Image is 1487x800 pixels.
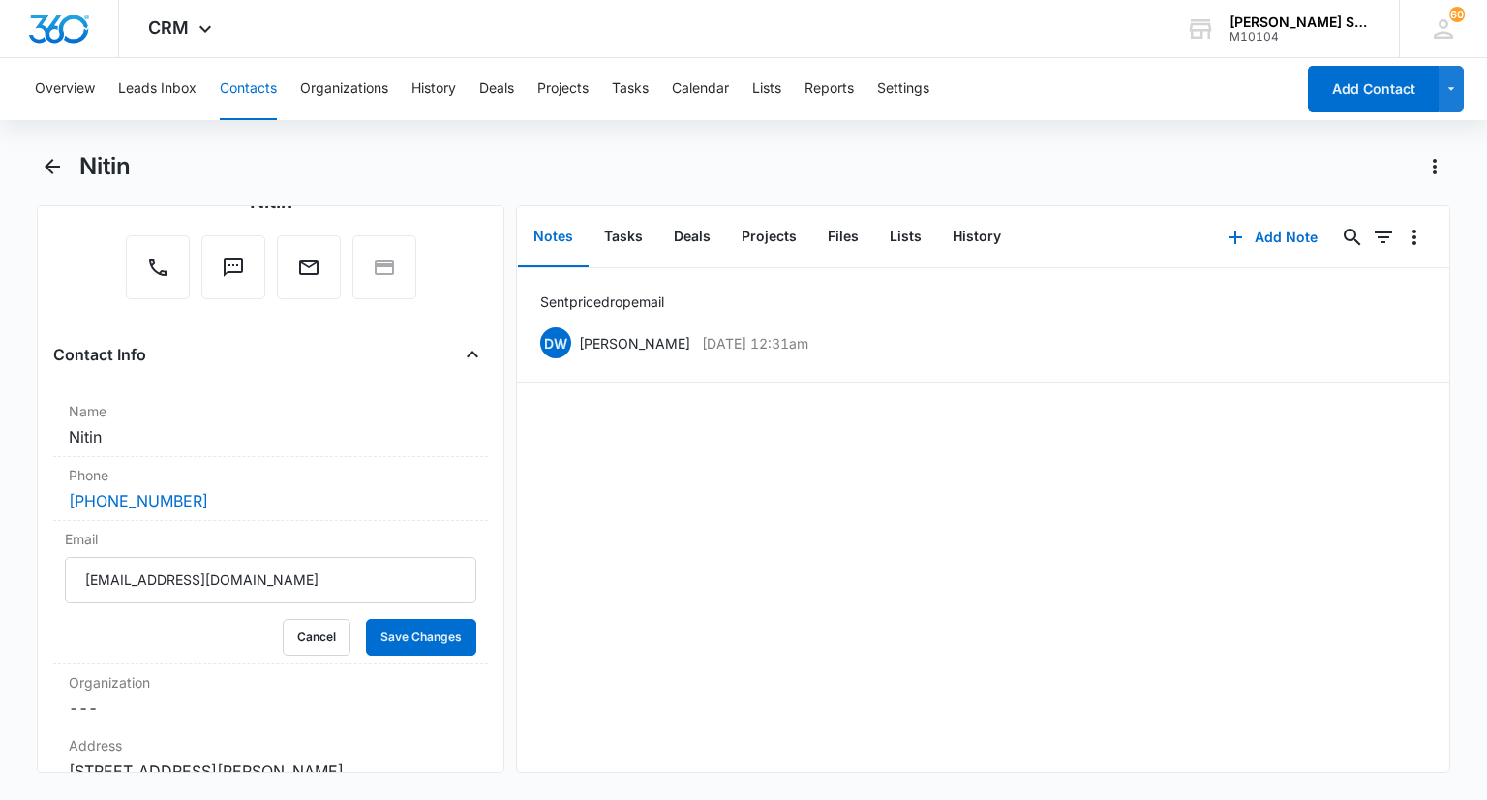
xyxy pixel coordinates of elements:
[1449,7,1465,22] span: 60
[283,619,350,656] button: Cancel
[220,58,277,120] button: Contacts
[589,207,658,267] button: Tasks
[300,58,388,120] button: Organizations
[877,58,929,120] button: Settings
[69,401,471,421] label: Name
[612,58,649,120] button: Tasks
[277,235,341,299] button: Email
[752,58,781,120] button: Lists
[201,265,265,282] a: Text
[479,58,514,120] button: Deals
[537,58,589,120] button: Projects
[1208,214,1337,261] button: Add Note
[69,465,471,485] label: Phone
[579,333,690,354] p: [PERSON_NAME]
[53,664,487,727] div: Organization---
[79,152,131,181] h1: Nitin
[672,58,729,120] button: Calendar
[1337,222,1368,253] button: Search...
[65,529,475,549] label: Email
[812,207,874,267] button: Files
[69,759,471,783] dd: [STREET_ADDRESS][PERSON_NAME]
[702,333,808,354] p: [DATE] 12:31am
[69,735,471,755] label: Address
[53,343,146,366] h4: Contact Info
[937,207,1017,267] button: History
[126,235,190,299] button: Call
[874,207,937,267] button: Lists
[35,58,95,120] button: Overview
[1308,66,1439,112] button: Add Contact
[65,557,475,603] input: Email
[658,207,726,267] button: Deals
[69,489,208,512] a: [PHONE_NUMBER]
[126,265,190,282] a: Call
[1229,15,1371,30] div: account name
[148,17,189,38] span: CRM
[69,696,471,720] dd: ---
[53,727,487,791] div: Address[STREET_ADDRESS][PERSON_NAME]
[1449,7,1465,22] div: notifications count
[277,265,341,282] a: Email
[69,425,471,448] dd: Nitin
[53,457,487,521] div: Phone[PHONE_NUMBER]
[518,207,589,267] button: Notes
[1399,222,1430,253] button: Overflow Menu
[1368,222,1399,253] button: Filters
[201,235,265,299] button: Text
[457,339,488,370] button: Close
[804,58,854,120] button: Reports
[1419,151,1450,182] button: Actions
[411,58,456,120] button: History
[37,151,67,182] button: Back
[118,58,197,120] button: Leads Inbox
[366,619,476,656] button: Save Changes
[540,327,571,358] span: DW
[69,672,471,692] label: Organization
[540,292,664,312] p: Sent price drop email
[726,207,812,267] button: Projects
[53,393,487,457] div: NameNitin
[1229,30,1371,44] div: account id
